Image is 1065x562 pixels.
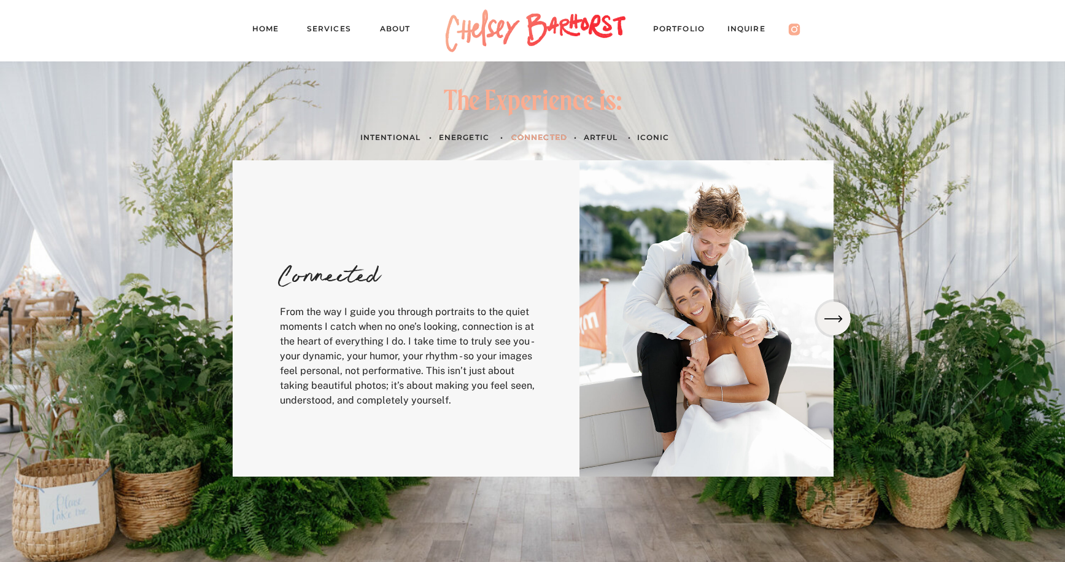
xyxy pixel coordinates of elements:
[653,22,717,39] a: PORTFOLIO
[626,131,634,144] h3: •
[727,22,778,39] a: Inquire
[277,248,421,294] h3: Connected
[572,131,580,144] h3: •
[427,131,435,144] h3: •
[511,131,578,144] h3: connected
[425,86,641,120] div: The Experience is:
[498,131,506,144] h3: •
[307,22,362,39] a: Services
[584,131,619,144] a: artful
[380,22,422,39] a: About
[360,131,421,144] a: INTENTIONAL
[252,22,289,39] a: Home
[280,305,544,413] p: From the way I guide you through portraits to the quiet moments I catch when no one’s looking, co...
[637,131,673,144] a: ICONIC
[439,131,495,144] a: Energetic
